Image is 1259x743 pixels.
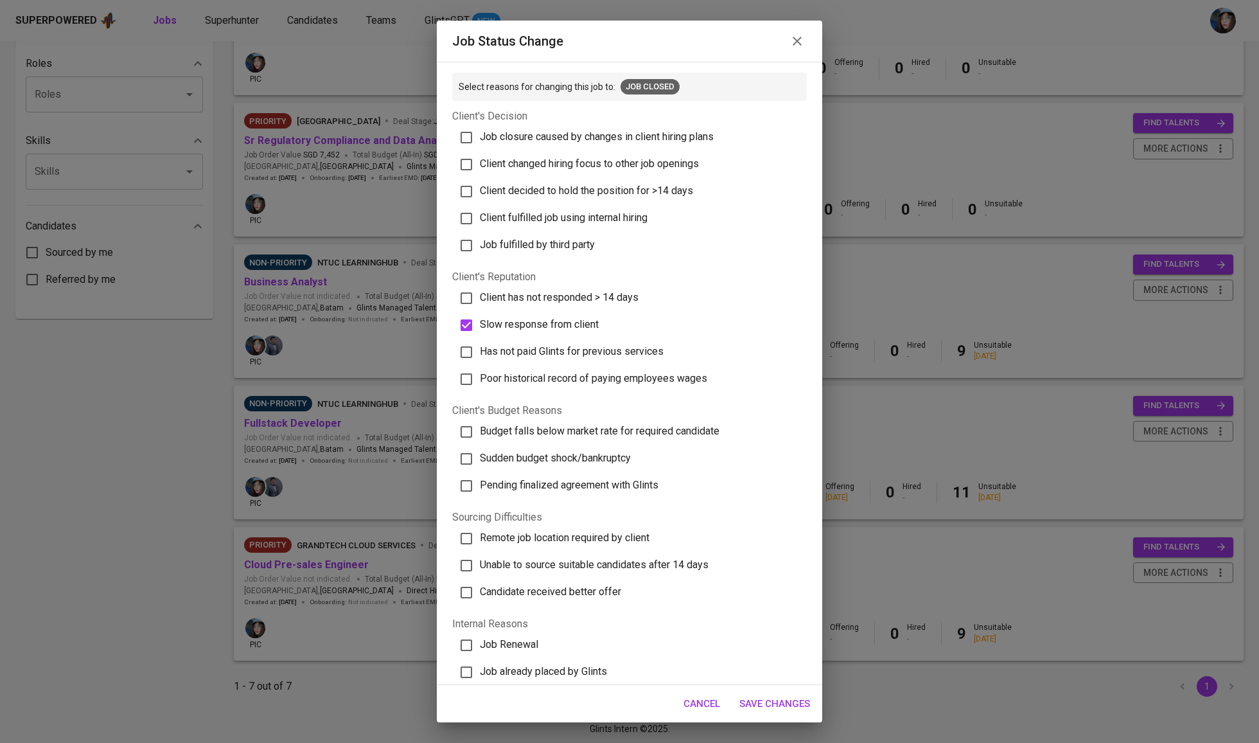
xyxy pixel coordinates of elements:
p: Sourcing Difficulties [452,510,807,525]
span: Has not paid Glints for previous services [480,345,664,357]
span: Client changed hiring focus to other job openings [480,157,699,170]
span: Job Renewal [480,638,538,650]
span: Candidate received better offer [480,586,621,598]
p: Client's Decision [452,109,807,124]
span: Remote job location required by client [480,532,649,544]
span: Cancel [683,695,720,712]
h6: Job status change [452,31,563,51]
span: Job fulfilled by third party [480,238,595,251]
button: Cancel [676,690,727,717]
span: Client fulfilled job using internal hiring [480,211,647,224]
span: Job already placed by Glints [480,665,607,677]
span: Job closure caused by changes in client hiring plans [480,130,714,143]
p: Select reasons for changing this job to: [459,80,615,93]
span: Sudden budget shock/bankruptcy [480,452,631,464]
span: Budget falls below market rate for required candidate [480,425,719,437]
span: Job Closed [621,81,680,93]
span: Save Changes [739,695,810,712]
span: Slow response from client [480,318,599,330]
span: Client decided to hold the position for >14 days [480,184,693,197]
span: Poor historical record of paying employees wages [480,372,707,384]
p: Client's Budget Reasons [452,403,807,418]
p: Internal Reasons [452,616,807,632]
button: Save Changes [732,690,817,717]
span: Pending finalized agreement with Glints [480,479,658,491]
p: Client's Reputation [452,269,807,285]
span: Client has not responded > 14 days [480,291,638,303]
span: Unable to source suitable candidates after 14 days [480,559,709,571]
